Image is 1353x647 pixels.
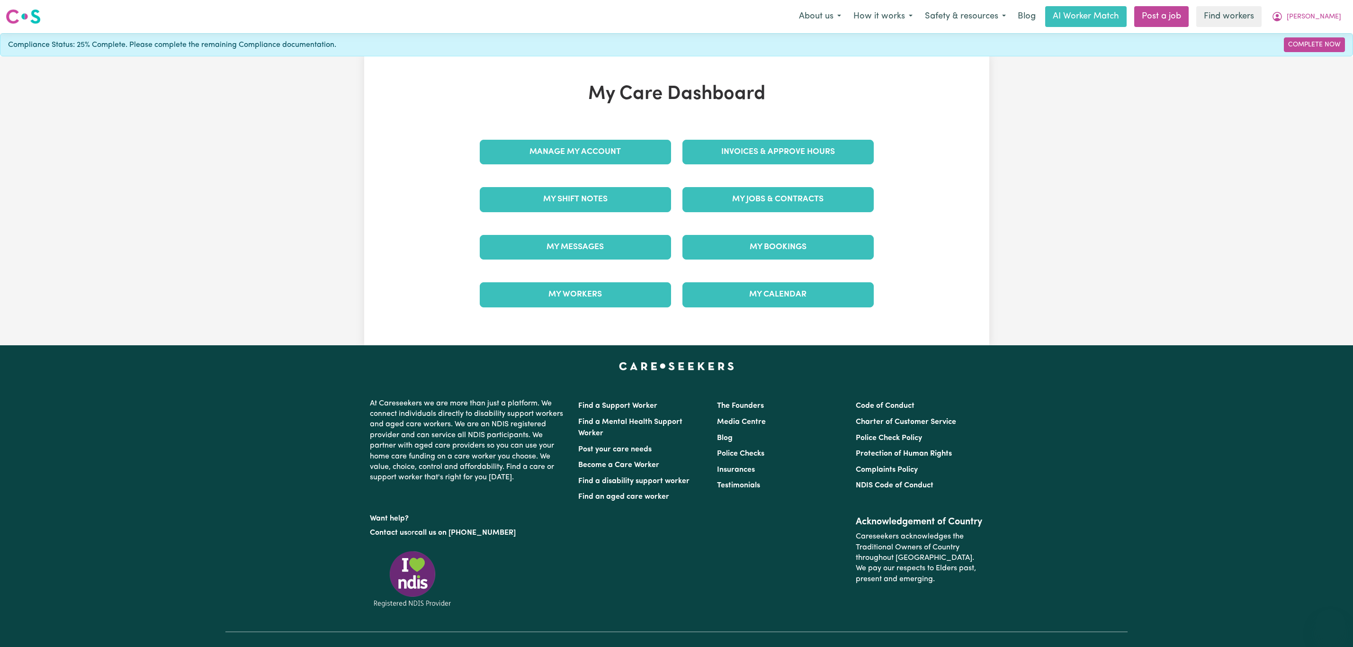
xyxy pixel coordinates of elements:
a: Charter of Customer Service [856,418,956,426]
button: About us [793,7,847,27]
a: Post a job [1134,6,1189,27]
a: Blog [717,434,733,442]
a: Contact us [370,529,407,537]
p: At Careseekers we are more than just a platform. We connect individuals directly to disability su... [370,395,567,487]
iframe: Button to launch messaging window, conversation in progress [1315,609,1345,639]
a: My Workers [480,282,671,307]
a: Testimonials [717,482,760,489]
a: Code of Conduct [856,402,914,410]
img: Careseekers logo [6,8,41,25]
a: My Calendar [682,282,874,307]
a: Police Checks [717,450,764,458]
a: Insurances [717,466,755,474]
a: Become a Care Worker [578,461,659,469]
a: Post your care needs [578,446,652,453]
a: My Shift Notes [480,187,671,212]
img: Registered NDIS provider [370,549,455,609]
a: Find a Support Worker [578,402,657,410]
a: Police Check Policy [856,434,922,442]
a: AI Worker Match [1045,6,1127,27]
p: or [370,524,567,542]
button: My Account [1265,7,1347,27]
span: [PERSON_NAME] [1287,12,1341,22]
a: Find an aged care worker [578,493,669,501]
p: Want help? [370,510,567,524]
a: Manage My Account [480,140,671,164]
a: Find a disability support worker [578,477,690,485]
a: Invoices & Approve Hours [682,140,874,164]
a: The Founders [717,402,764,410]
a: Find a Mental Health Support Worker [578,418,682,437]
a: Protection of Human Rights [856,450,952,458]
a: Blog [1012,6,1041,27]
p: Careseekers acknowledges the Traditional Owners of Country throughout [GEOGRAPHIC_DATA]. We pay o... [856,528,983,588]
button: How it works [847,7,919,27]
a: Media Centre [717,418,766,426]
h1: My Care Dashboard [474,83,879,106]
a: call us on [PHONE_NUMBER] [414,529,516,537]
a: NDIS Code of Conduct [856,482,933,489]
h2: Acknowledgement of Country [856,516,983,528]
a: My Messages [480,235,671,260]
button: Safety & resources [919,7,1012,27]
a: Careseekers home page [619,362,734,370]
a: Complaints Policy [856,466,918,474]
a: Find workers [1196,6,1262,27]
a: My Bookings [682,235,874,260]
a: My Jobs & Contracts [682,187,874,212]
span: Compliance Status: 25% Complete. Please complete the remaining Compliance documentation. [8,39,336,51]
a: Careseekers logo [6,6,41,27]
a: Complete Now [1284,37,1345,52]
